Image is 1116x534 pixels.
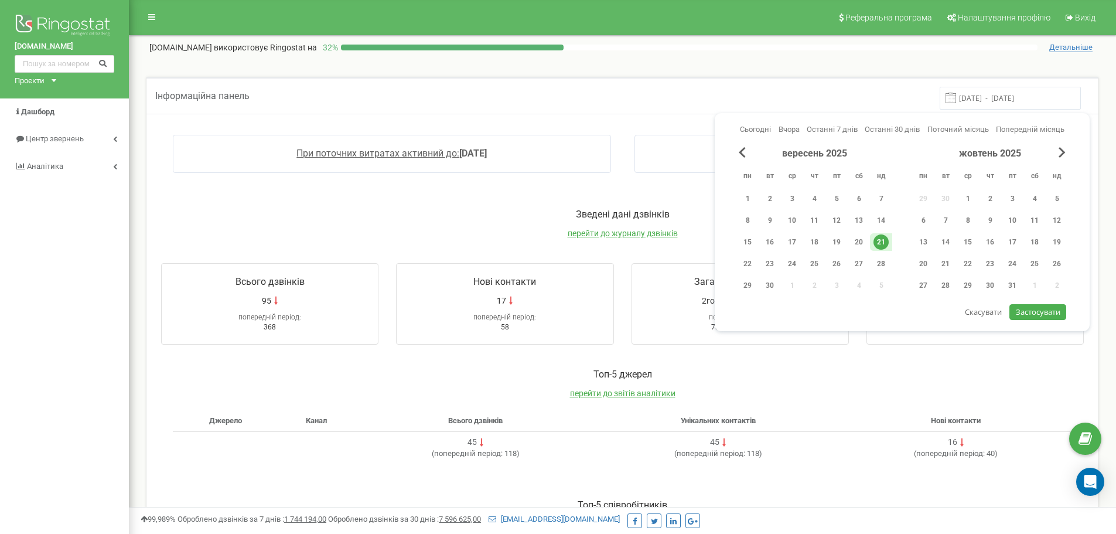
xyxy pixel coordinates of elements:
div: пт 17 жовт 2025 р. [1001,233,1023,251]
span: Застосувати [1016,307,1060,317]
div: Проєкти [15,76,45,87]
div: Open Intercom Messenger [1076,468,1104,496]
div: сб 20 вер 2025 р. [848,233,870,251]
div: пн 6 жовт 2025 р. [912,212,934,229]
div: пн 27 жовт 2025 р. [912,277,934,294]
div: нд 12 жовт 2025 р. [1046,212,1068,229]
abbr: неділя [1048,168,1066,186]
div: пн 15 вер 2025 р. [736,233,759,251]
div: 30 [982,278,998,293]
div: пт 24 жовт 2025 р. [1001,255,1023,273]
div: сб 27 вер 2025 р. [848,255,870,273]
div: 9 [982,213,998,228]
div: 24 [784,256,800,271]
span: Аналiтика [27,162,63,171]
div: сб 11 жовт 2025 р. [1023,212,1046,229]
div: пн 8 вер 2025 р. [736,212,759,229]
div: нд 5 жовт 2025 р. [1046,190,1068,208]
span: перейти до журналу дзвінків [568,229,678,238]
span: попередній період: [434,449,503,458]
a: При поточних витратах активний до:[DATE] [296,148,487,159]
div: 15 [960,234,975,250]
div: нд 14 вер 2025 р. [870,212,892,229]
span: Джерело [209,416,242,425]
div: 4 [1027,191,1042,206]
span: ( 40 ) [914,449,998,458]
span: Останні 7 днів [807,125,858,134]
div: ср 22 жовт 2025 р. [957,255,979,273]
div: 19 [829,234,844,250]
div: 29 [740,278,755,293]
div: нд 7 вер 2025 р. [870,190,892,208]
a: [DOMAIN_NAME] [15,41,114,52]
span: Toп-5 джерел [593,369,652,380]
span: Next Month [1059,147,1066,158]
button: Застосувати [1009,304,1066,320]
span: Попередній місяць [996,125,1064,134]
div: 21 [873,234,889,250]
div: 6 [851,191,866,206]
span: Нові контакти [931,416,981,425]
div: 5 [1049,191,1064,206]
div: сб 13 вер 2025 р. [848,212,870,229]
span: 17 [497,295,506,307]
div: ср 15 жовт 2025 р. [957,233,979,251]
div: ср 24 вер 2025 р. [781,255,803,273]
div: 20 [916,256,931,271]
div: вт 9 вер 2025 р. [759,212,781,229]
u: 1 744 194,00 [284,515,326,523]
div: 20 [851,234,866,250]
input: Пошук за номером [15,55,114,73]
div: 27 [916,278,931,293]
span: попередній період: [238,313,301,321]
span: Останні 30 днів [865,125,920,134]
div: 45 [467,437,477,448]
div: нд 28 вер 2025 р. [870,255,892,273]
div: жовтень 2025 [912,147,1068,161]
div: пн 13 жовт 2025 р. [912,233,934,251]
span: Центр звернень [26,134,84,143]
div: вт 28 жовт 2025 р. [934,277,957,294]
div: 13 [916,234,931,250]
div: 18 [1027,234,1042,250]
div: ср 29 жовт 2025 р. [957,277,979,294]
div: чт 2 жовт 2025 р. [979,190,1001,208]
div: пт 31 жовт 2025 р. [1001,277,1023,294]
div: 6 [916,213,931,228]
abbr: вівторок [761,168,779,186]
span: 7годин 14хвилин [711,323,769,331]
div: 30 [762,278,777,293]
div: чт 30 жовт 2025 р. [979,277,1001,294]
div: вт 30 вер 2025 р. [759,277,781,294]
span: ( 118 ) [674,449,762,458]
span: Реферальна програма [845,13,932,22]
div: ср 17 вер 2025 р. [781,233,803,251]
span: Поточний місяць [927,125,989,134]
span: Дашборд [21,107,54,116]
span: Previous Month [739,147,746,158]
div: 15 [740,234,755,250]
span: Детальніше [1049,43,1093,52]
div: чт 18 вер 2025 р. [803,233,825,251]
span: використовує Ringostat на [214,43,317,52]
span: Вчора [779,125,800,134]
div: 3 [1005,191,1020,206]
div: 10 [784,213,800,228]
span: Загальна тривалість [694,276,786,287]
div: сб 4 жовт 2025 р. [1023,190,1046,208]
div: сб 6 вер 2025 р. [848,190,870,208]
abbr: вівторок [937,168,954,186]
div: 31 [1005,278,1020,293]
span: Унікальних контактів [681,416,756,425]
div: 10 [1005,213,1020,228]
div: нд 26 жовт 2025 р. [1046,255,1068,273]
div: 22 [740,256,755,271]
div: вт 7 жовт 2025 р. [934,212,957,229]
span: Зведені дані дзвінків [576,209,670,220]
div: 1 [960,191,975,206]
span: Оброблено дзвінків за 7 днів : [178,515,326,523]
div: 26 [1049,256,1064,271]
div: 8 [740,213,755,228]
abbr: четвер [806,168,823,186]
abbr: п’ятниця [828,168,845,186]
